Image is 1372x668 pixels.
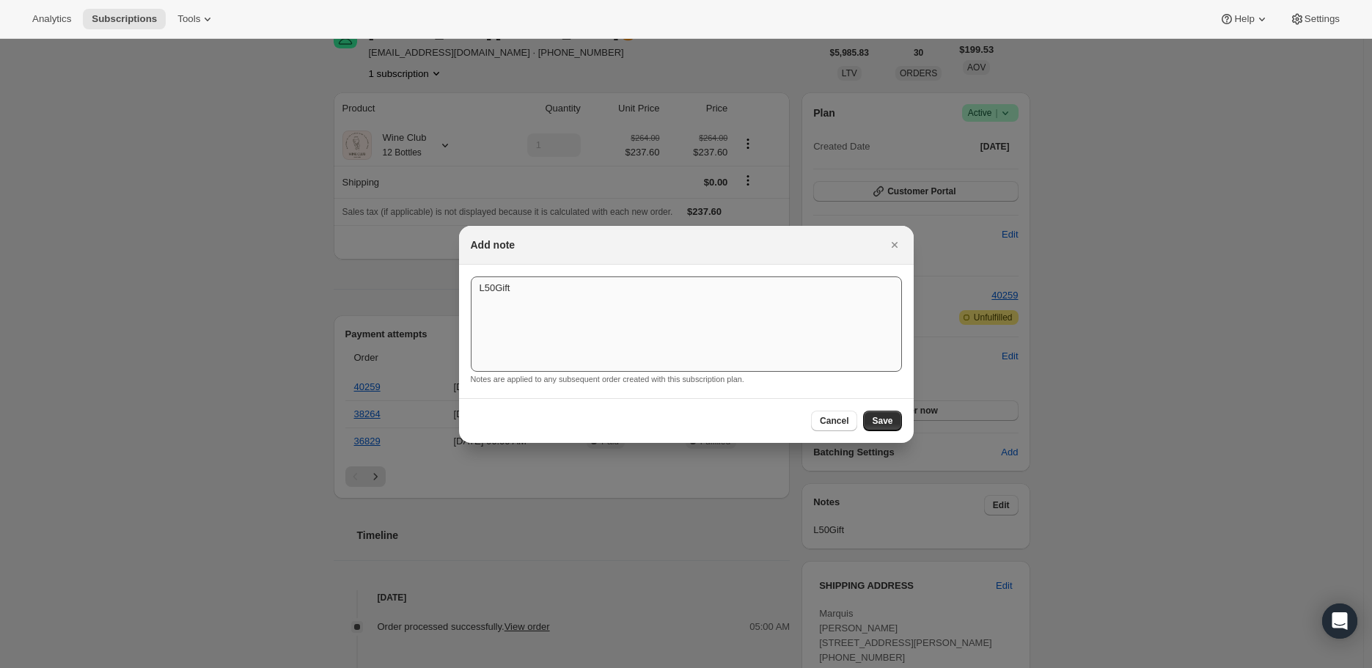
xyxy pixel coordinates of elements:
[32,13,71,25] span: Analytics
[811,411,857,431] button: Cancel
[471,375,744,383] small: Notes are applied to any subsequent order created with this subscription plan.
[177,13,200,25] span: Tools
[863,411,901,431] button: Save
[884,235,905,255] button: Close
[83,9,166,29] button: Subscriptions
[1322,603,1357,639] div: Open Intercom Messenger
[471,238,516,252] h2: Add note
[872,415,892,427] span: Save
[471,276,902,372] textarea: L50Gift
[820,415,848,427] span: Cancel
[1234,13,1254,25] span: Help
[1281,9,1349,29] button: Settings
[1211,9,1277,29] button: Help
[169,9,224,29] button: Tools
[92,13,157,25] span: Subscriptions
[1305,13,1340,25] span: Settings
[23,9,80,29] button: Analytics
